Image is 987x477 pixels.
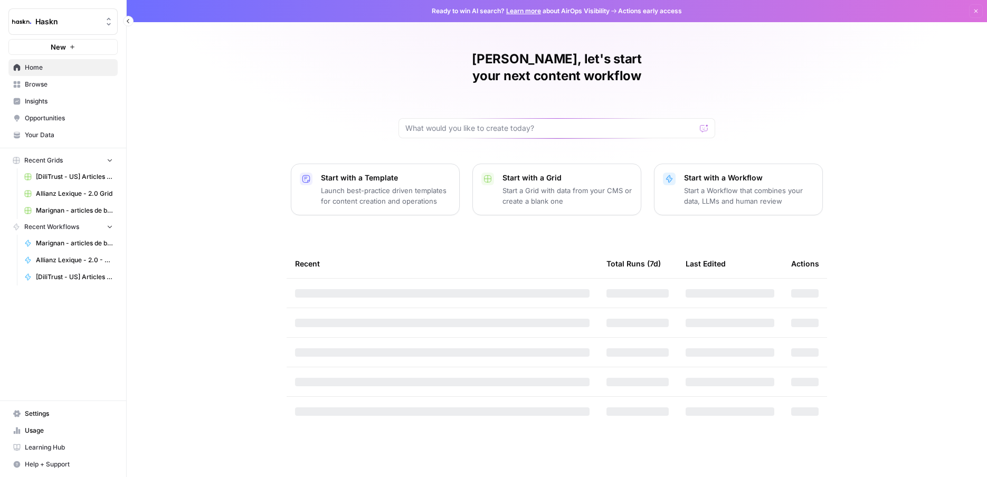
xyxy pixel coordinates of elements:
[20,202,118,219] a: Marignan - articles de blog Grid
[684,185,814,206] p: Start a Workflow that combines your data, LLMs and human review
[8,405,118,422] a: Settings
[36,238,113,248] span: Marignan - articles de blog
[606,249,661,278] div: Total Runs (7d)
[432,6,610,16] span: Ready to win AI search? about AirOps Visibility
[25,130,113,140] span: Your Data
[321,185,451,206] p: Launch best-practice driven templates for content creation and operations
[51,42,66,52] span: New
[321,173,451,183] p: Start with a Template
[502,185,632,206] p: Start a Grid with data from your CMS or create a blank one
[25,460,113,469] span: Help + Support
[8,219,118,235] button: Recent Workflows
[8,127,118,144] a: Your Data
[25,63,113,72] span: Home
[686,249,726,278] div: Last Edited
[8,439,118,456] a: Learning Hub
[398,51,715,84] h1: [PERSON_NAME], let's start your next content workflow
[405,123,696,133] input: What would you like to create today?
[791,249,819,278] div: Actions
[25,97,113,106] span: Insights
[24,222,79,232] span: Recent Workflows
[654,164,823,215] button: Start with a WorkflowStart a Workflow that combines your data, LLMs and human review
[8,152,118,168] button: Recent Grids
[472,164,641,215] button: Start with a GridStart a Grid with data from your CMS or create a blank one
[8,76,118,93] a: Browse
[8,59,118,76] a: Home
[502,173,632,183] p: Start with a Grid
[35,16,99,27] span: Haskn
[25,80,113,89] span: Browse
[8,110,118,127] a: Opportunities
[36,172,113,182] span: [DiliTrust - US] Articles de blog 700-1000 mots Grid
[36,206,113,215] span: Marignan - articles de blog Grid
[25,443,113,452] span: Learning Hub
[25,113,113,123] span: Opportunities
[36,189,113,198] span: Allianz Lexique - 2.0 Grid
[20,168,118,185] a: [DiliTrust - US] Articles de blog 700-1000 mots Grid
[20,269,118,285] a: [DiliTrust - US] Articles de blog 700-1000 mots
[684,173,814,183] p: Start with a Workflow
[20,252,118,269] a: Allianz Lexique - 2.0 - Emprunteur - août 2025
[20,185,118,202] a: Allianz Lexique - 2.0 Grid
[36,272,113,282] span: [DiliTrust - US] Articles de blog 700-1000 mots
[12,12,31,31] img: Haskn Logo
[24,156,63,165] span: Recent Grids
[36,255,113,265] span: Allianz Lexique - 2.0 - Emprunteur - août 2025
[618,6,682,16] span: Actions early access
[20,235,118,252] a: Marignan - articles de blog
[25,426,113,435] span: Usage
[506,7,541,15] a: Learn more
[8,456,118,473] button: Help + Support
[8,422,118,439] a: Usage
[8,8,118,35] button: Workspace: Haskn
[8,39,118,55] button: New
[291,164,460,215] button: Start with a TemplateLaunch best-practice driven templates for content creation and operations
[25,409,113,418] span: Settings
[8,93,118,110] a: Insights
[295,249,590,278] div: Recent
